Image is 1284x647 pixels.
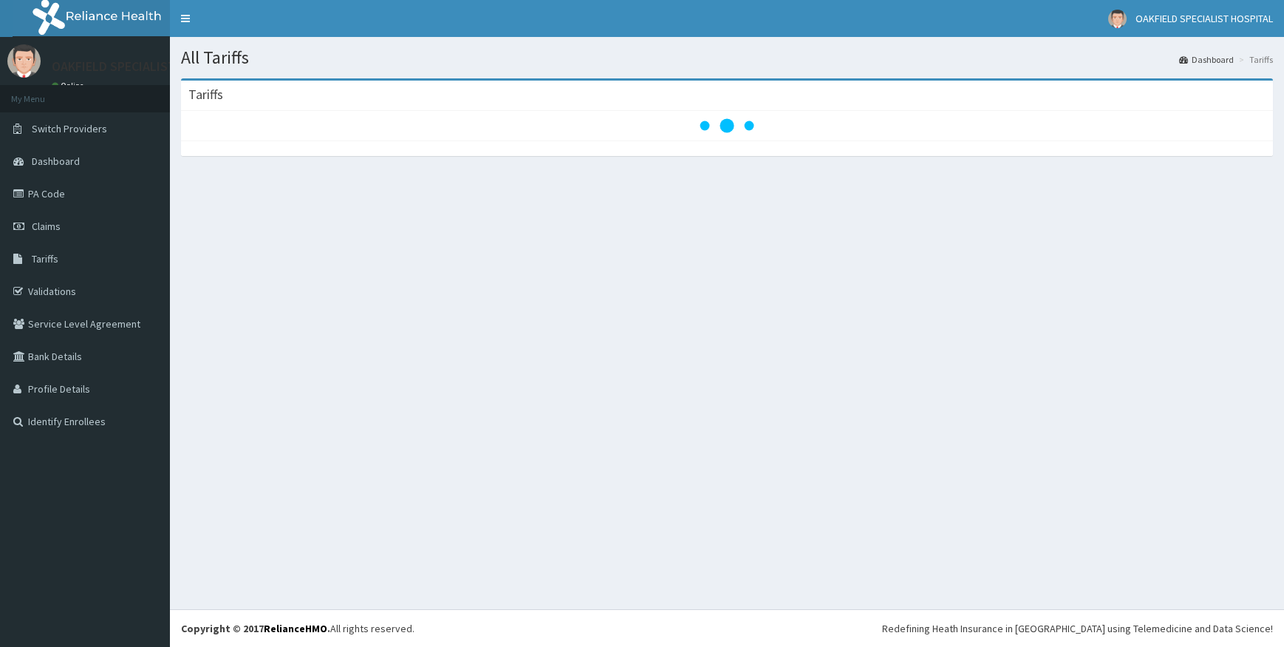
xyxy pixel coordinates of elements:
[181,48,1273,67] h1: All Tariffs
[32,220,61,233] span: Claims
[1108,10,1127,28] img: User Image
[697,96,757,155] svg: audio-loading
[1179,53,1234,66] a: Dashboard
[52,60,236,73] p: OAKFIELD SPECIALIST HOSPITAL
[1235,53,1273,66] li: Tariffs
[1136,12,1273,25] span: OAKFIELD SPECIALIST HOSPITAL
[7,44,41,78] img: User Image
[882,621,1273,636] div: Redefining Heath Insurance in [GEOGRAPHIC_DATA] using Telemedicine and Data Science!
[32,122,107,135] span: Switch Providers
[52,81,87,91] a: Online
[181,622,330,635] strong: Copyright © 2017 .
[32,252,58,265] span: Tariffs
[170,609,1284,647] footer: All rights reserved.
[264,622,327,635] a: RelianceHMO
[188,88,223,101] h3: Tariffs
[32,155,80,168] span: Dashboard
